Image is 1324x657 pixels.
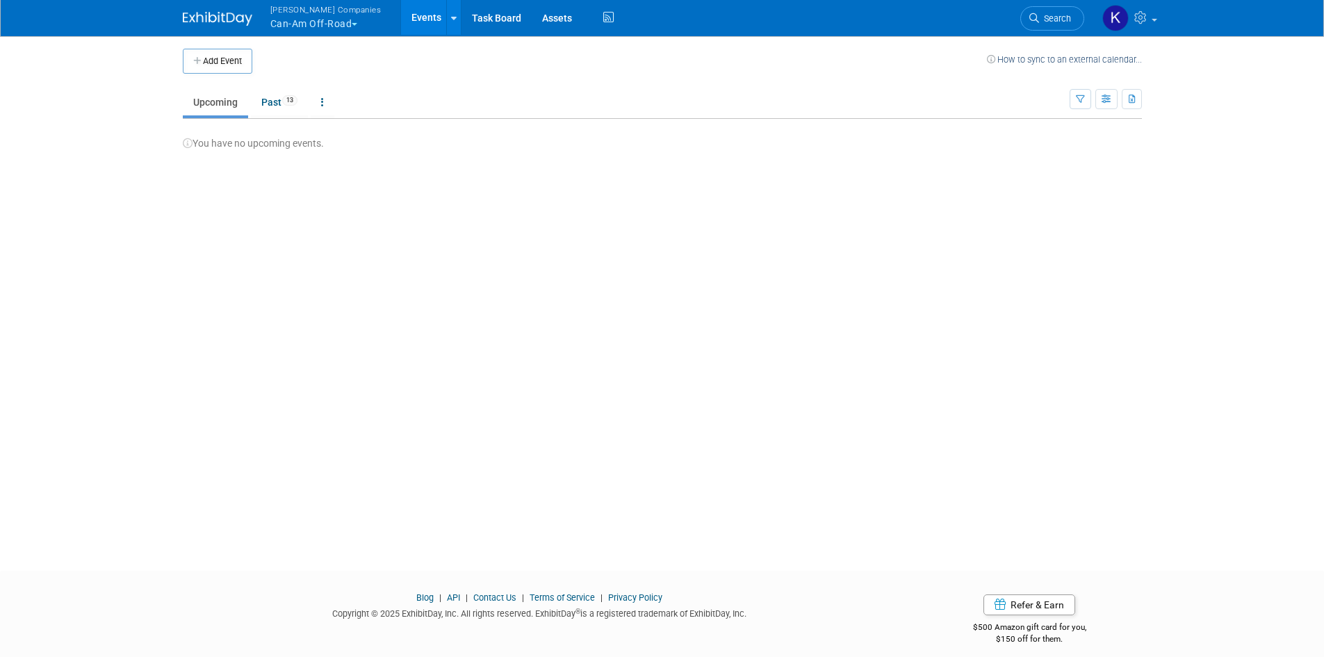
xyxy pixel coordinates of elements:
a: Search [1020,6,1084,31]
div: $150 off for them. [917,633,1142,645]
sup: ® [575,608,580,615]
a: API [447,592,460,603]
a: Contact Us [473,592,516,603]
img: ExhibitDay [183,12,252,26]
a: How to sync to an external calendar... [987,54,1142,65]
span: | [518,592,528,603]
span: 13 [282,95,297,106]
div: $500 Amazon gift card for you, [917,613,1142,644]
a: Privacy Policy [608,592,662,603]
span: Search [1039,13,1071,24]
a: Terms of Service [530,592,595,603]
button: Add Event [183,49,252,74]
span: | [462,592,471,603]
span: | [436,592,445,603]
a: Refer & Earn [983,594,1075,615]
div: Copyright © 2025 ExhibitDay, Inc. All rights reserved. ExhibitDay is a registered trademark of Ex... [183,604,897,620]
a: Upcoming [183,89,248,115]
span: You have no upcoming events. [183,138,324,149]
span: [PERSON_NAME] Companies [270,2,382,17]
img: Kristen Key [1102,5,1129,31]
a: Past13 [251,89,308,115]
span: | [597,592,606,603]
a: Blog [416,592,434,603]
